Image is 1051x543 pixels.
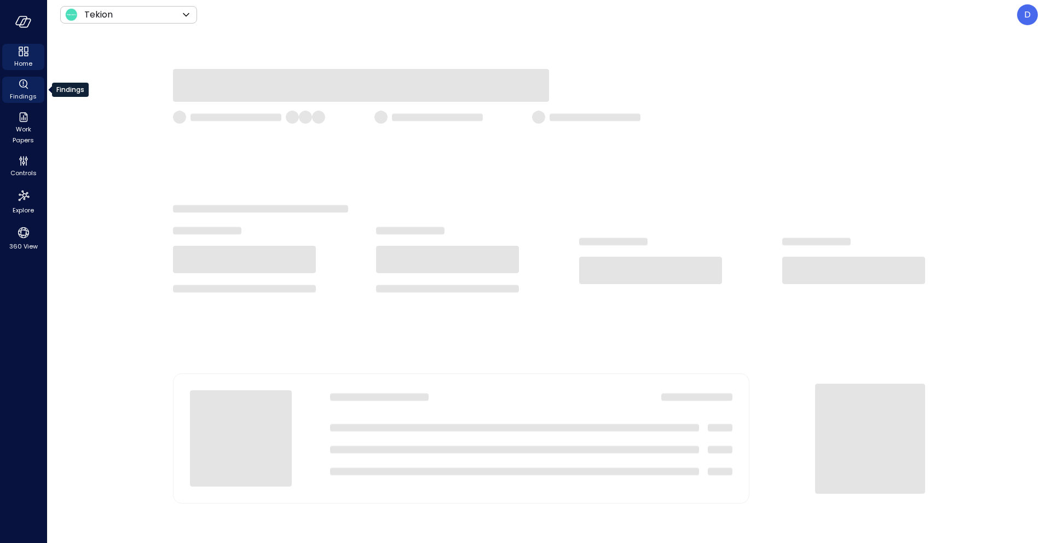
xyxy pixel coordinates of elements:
[2,186,44,217] div: Explore
[14,58,32,69] span: Home
[2,77,44,103] div: Findings
[1017,4,1038,25] div: Dberin
[2,109,44,147] div: Work Papers
[9,241,38,252] span: 360 View
[65,8,78,21] img: Icon
[2,44,44,70] div: Home
[10,91,37,102] span: Findings
[13,205,34,216] span: Explore
[2,223,44,253] div: 360 View
[84,8,113,21] p: Tekion
[10,167,37,178] span: Controls
[7,124,40,146] span: Work Papers
[1024,8,1031,21] p: D
[2,153,44,180] div: Controls
[52,83,89,97] div: Findings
